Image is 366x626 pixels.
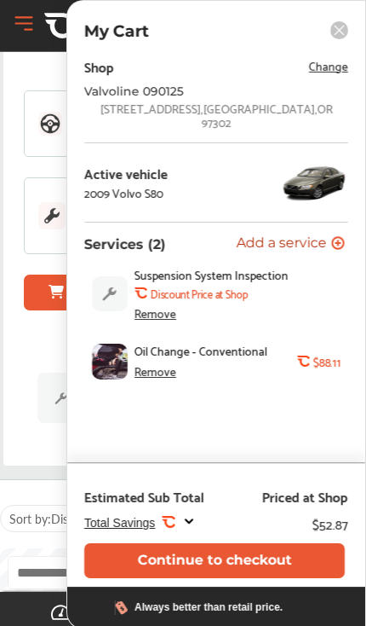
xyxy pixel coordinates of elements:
div: 2009 Volvo S80 [84,186,163,200]
p: My Cart [84,21,149,41]
button: Continue to checkout [84,543,345,578]
span: Total Savings [84,516,155,530]
img: steering_logo [38,112,62,136]
a: Add a service [237,236,348,252]
span: Distance [51,510,97,527]
b: Discount Price at Shop [151,287,248,300]
div: Active vehicle [84,165,168,181]
div: Estimated Sub Total [84,488,204,505]
button: Open Menu [11,11,37,37]
b: $88.11 [313,355,340,368]
img: default_wrench_icon.d1a43860.svg [92,276,128,311]
img: maintenance_logo [38,202,66,229]
p: Services (2) [84,236,166,252]
img: dollor_label_vector.a70140d1.svg [115,600,128,615]
button: Finish Booking Your Appointment [24,275,339,310]
div: Valvoline 090125 [84,84,246,98]
div: Always better than retail price. [134,601,283,613]
div: Remove [134,306,176,320]
div: $52.87 [312,512,348,535]
span: Add a service [237,236,327,252]
img: 5922_st0640_046.jpg [280,157,348,208]
span: Suspension System Inspection [134,268,289,281]
div: Priced at Shop [262,488,348,505]
img: oil-change-thumb.jpg [92,344,128,380]
div: Shop [84,55,114,78]
div: Remove [134,364,176,378]
div: [STREET_ADDRESS] , [GEOGRAPHIC_DATA] , OR 97302 [84,101,348,129]
span: Oil Change - Conventional [134,344,289,357]
span: Change [309,55,348,75]
span: Sort by : [9,510,97,527]
img: CA-Icon.89b5b008.svg [44,11,73,40]
button: Add a service [237,236,345,252]
img: default_wrench_icon.d1a43860.svg [46,383,77,414]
